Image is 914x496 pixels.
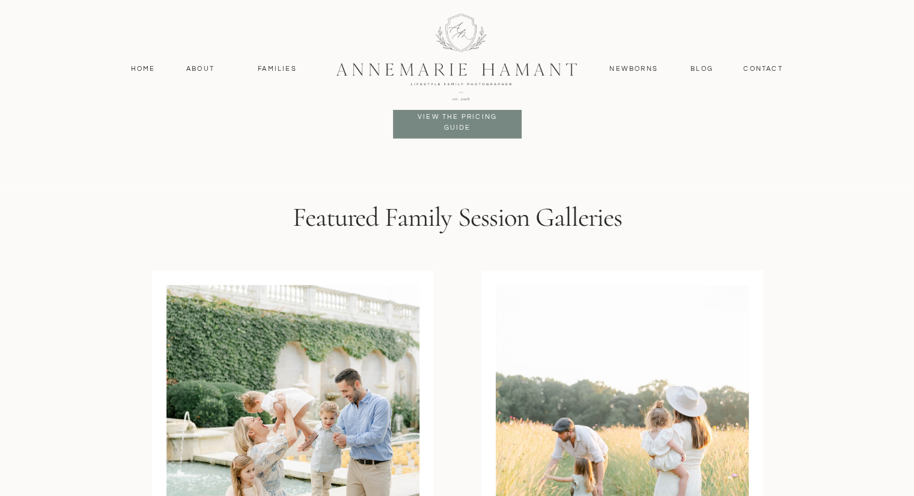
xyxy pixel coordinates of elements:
a: About [183,64,218,74]
a: Blog [688,64,716,74]
a: Families [251,64,305,74]
h3: Featured Family Session Galleries [241,201,674,240]
a: contact [737,64,790,74]
a: Home [126,64,161,74]
a: Newborns [605,64,663,74]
